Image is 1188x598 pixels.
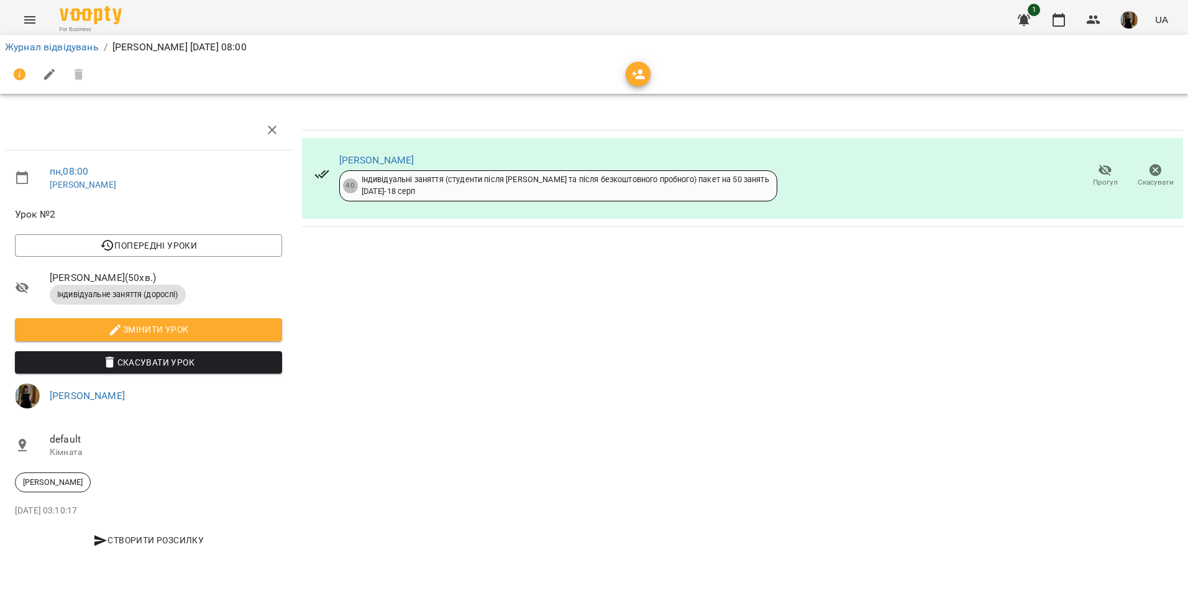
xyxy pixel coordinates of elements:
button: Створити розсилку [15,529,282,551]
span: Скасувати [1138,177,1174,188]
nav: breadcrumb [5,40,1183,55]
button: UA [1150,8,1173,31]
a: пн , 08:00 [50,165,88,177]
span: Скасувати Урок [25,355,272,370]
span: [PERSON_NAME] ( 50 хв. ) [50,270,282,285]
div: Індивідуальні заняття (студенти після [PERSON_NAME] та після безкоштовного пробного) пакет на 50 ... [362,174,769,197]
a: [PERSON_NAME] [50,180,116,190]
span: Індивідуальне заняття (дорослі) [50,289,186,300]
button: Прогул [1080,159,1130,193]
li: / [104,40,107,55]
span: Попередні уроки [25,238,272,253]
button: Попередні уроки [15,234,282,257]
button: Menu [15,5,45,35]
span: Урок №2 [15,207,282,222]
span: UA [1155,13,1168,26]
a: [PERSON_NAME] [339,154,414,166]
span: [PERSON_NAME] [16,477,90,488]
img: 283d04c281e4d03bc9b10f0e1c453e6b.jpg [15,384,40,408]
span: 1 [1028,4,1040,16]
img: 283d04c281e4d03bc9b10f0e1c453e6b.jpg [1120,11,1138,29]
a: Журнал відвідувань [5,41,99,53]
span: For Business [60,25,122,34]
img: Voopty Logo [60,6,122,24]
span: Змінити урок [25,322,272,337]
p: Кімната [50,446,282,459]
span: default [50,432,282,447]
p: [PERSON_NAME] [DATE] 08:00 [112,40,247,55]
p: [DATE] 03:10:17 [15,505,282,517]
button: Скасувати [1130,159,1181,193]
a: [PERSON_NAME] [50,390,125,402]
button: Змінити урок [15,318,282,341]
button: Скасувати Урок [15,351,282,374]
span: Прогул [1093,177,1118,188]
span: Створити розсилку [20,533,277,548]
div: 40 [343,178,358,193]
div: [PERSON_NAME] [15,472,91,492]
